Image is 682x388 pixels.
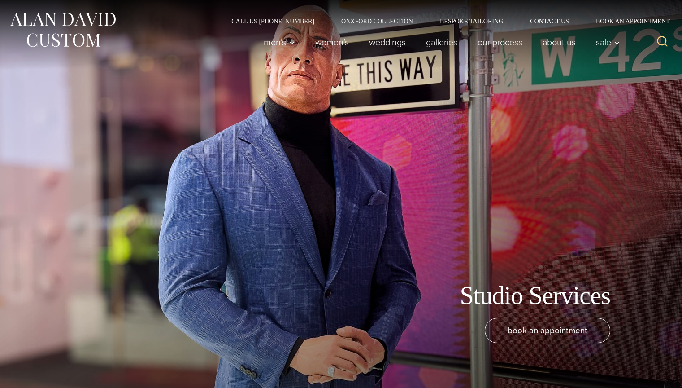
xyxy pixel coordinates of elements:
a: Women’s [305,33,359,51]
a: Call Us [PHONE_NUMBER] [218,18,328,24]
a: About Us [533,33,586,51]
a: Contact Us [517,18,582,24]
a: Book an Appointment [582,18,673,24]
nav: Secondary Navigation [218,18,673,24]
span: Men’s [264,38,295,47]
a: book an appointment [485,318,610,343]
a: weddings [359,33,416,51]
a: Our Process [468,33,533,51]
a: Galleries [416,33,468,51]
img: Alan David Custom [9,10,117,50]
button: View Search Form [652,31,673,53]
a: Bespoke Tailoring [426,18,517,24]
span: Sale [596,38,620,47]
span: book an appointment [508,324,587,337]
h1: Studio Services [460,281,610,311]
a: Oxxford Collection [328,18,426,24]
nav: Primary Navigation [254,33,625,51]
